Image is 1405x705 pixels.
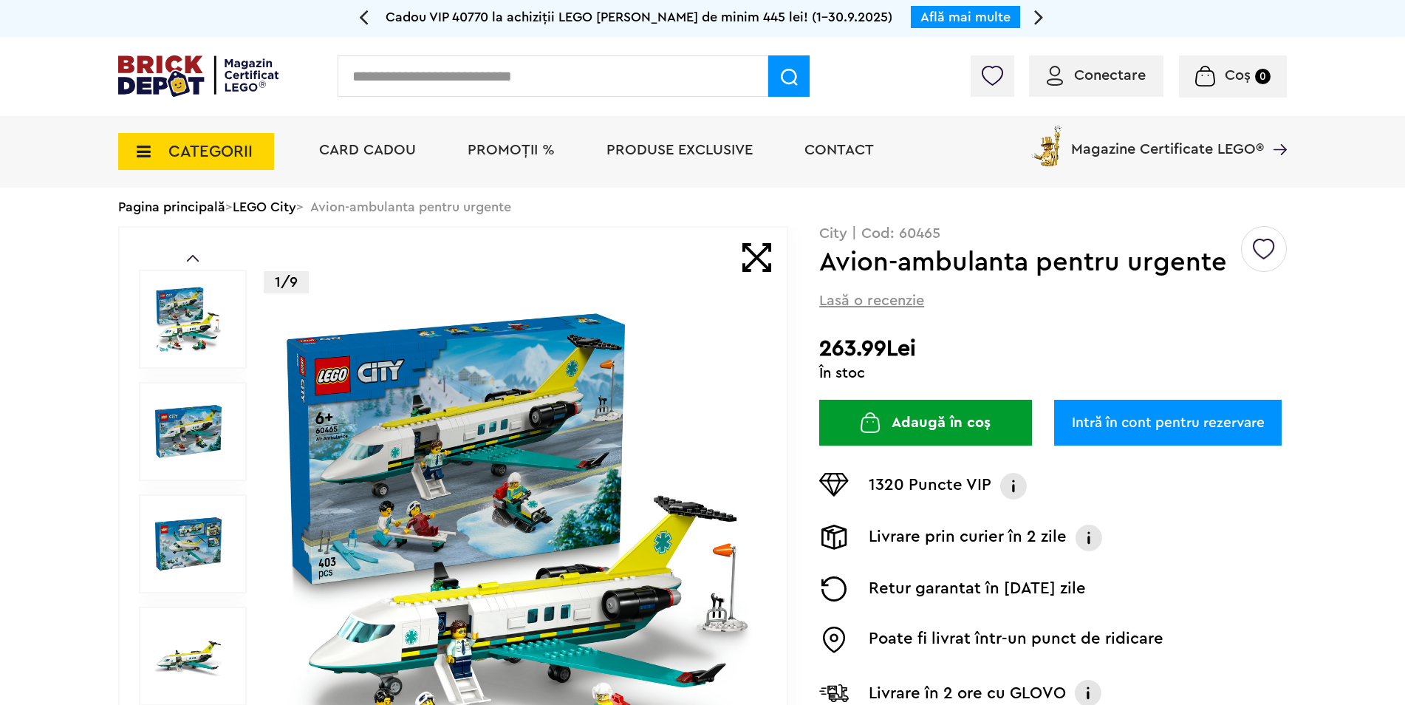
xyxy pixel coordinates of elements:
[468,143,555,157] a: PROMOȚII %
[155,511,222,577] img: Avion-ambulanta pentru urgente LEGO 60465
[1264,123,1287,137] a: Magazine Certificate LEGO®
[118,188,1287,226] div: > > Avion-ambulanta pentru urgente
[1074,68,1146,83] span: Conectare
[804,143,874,157] a: Contact
[1255,69,1271,84] small: 0
[155,286,222,352] img: Avion-ambulanta pentru urgente
[1071,123,1264,157] span: Magazine Certificate LEGO®
[819,525,849,550] img: Livrare
[819,226,1287,241] p: City | Cod: 60465
[1225,68,1251,83] span: Coș
[869,525,1067,551] p: Livrare prin curier în 2 zile
[920,10,1011,24] a: Află mai multe
[386,10,892,24] span: Cadou VIP 40770 la achiziții LEGO [PERSON_NAME] de minim 445 lei! (1-30.9.2025)
[155,623,222,689] img: Seturi Lego Avion-ambulanta pentru urgente
[155,398,222,465] img: Avion-ambulanta pentru urgente
[1054,400,1282,446] a: Intră în cont pentru rezervare
[118,200,225,214] a: Pagina principală
[264,271,309,293] p: 1/9
[233,200,296,214] a: LEGO City
[319,143,416,157] a: Card Cadou
[819,576,849,602] img: Returnare
[869,681,1066,705] p: Livrare în 2 ore cu GLOVO
[168,143,253,160] span: CATEGORII
[999,473,1028,500] img: Info VIP
[819,249,1239,276] h1: Avion-ambulanta pentru urgente
[819,627,849,653] img: Easybox
[819,400,1032,446] button: Adaugă în coș
[819,290,924,311] span: Lasă o recenzie
[819,336,1287,362] h2: 263.99Lei
[869,576,1086,602] p: Retur garantat în [DATE] zile
[869,627,1163,653] p: Poate fi livrat într-un punct de ridicare
[187,255,199,262] a: Prev
[819,366,1287,381] div: În stoc
[1047,68,1146,83] a: Conectare
[606,143,753,157] a: Produse exclusive
[869,473,991,500] p: 1320 Puncte VIP
[819,684,849,702] img: Livrare Glovo
[1074,525,1104,551] img: Info livrare prin curier
[819,473,849,497] img: Puncte VIP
